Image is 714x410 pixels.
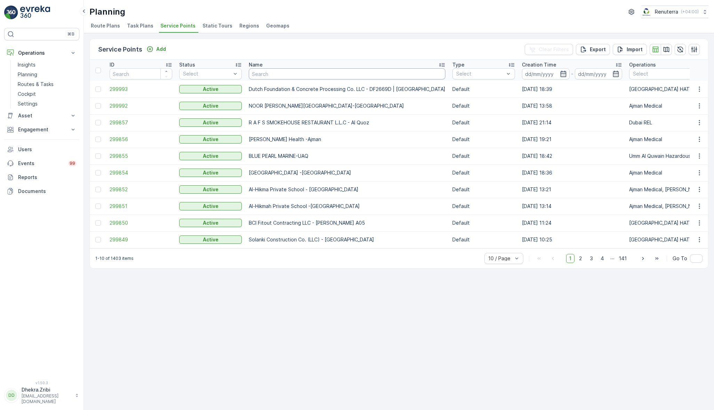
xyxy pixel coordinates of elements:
[4,170,79,184] a: Reports
[110,169,172,176] a: 299854
[18,100,38,107] p: Settings
[18,112,65,119] p: Asset
[518,231,626,248] td: [DATE] 10:25
[22,393,72,404] p: [EMAIL_ADDRESS][DOMAIN_NAME]
[179,102,242,110] button: Active
[518,181,626,198] td: [DATE] 13:21
[249,186,445,193] p: Al-Hikma Private School - [GEOGRAPHIC_DATA]
[95,237,101,242] div: Toggle Row Selected
[203,169,219,176] p: Active
[452,203,515,210] p: Default
[179,219,242,227] button: Active
[597,254,607,263] span: 4
[95,120,101,125] div: Toggle Row Selected
[110,68,172,79] input: Search
[110,119,172,126] a: 299857
[203,119,219,126] p: Active
[18,81,54,88] p: Routes & Tasks
[249,68,445,79] input: Search
[525,44,573,55] button: Clear Filters
[249,136,445,143] p: [PERSON_NAME] Health -Ajman
[95,153,101,159] div: Toggle Row Selected
[518,148,626,164] td: [DATE] 18:42
[110,203,172,210] a: 299851
[590,46,606,53] p: Export
[110,186,172,193] a: 299852
[249,219,445,226] p: BCI Fitout Contracting LLC - [PERSON_NAME] A05
[95,137,101,142] div: Toggle Row Selected
[95,203,101,209] div: Toggle Row Selected
[616,254,630,263] span: 141
[15,70,79,79] a: Planning
[4,156,79,170] a: Events99
[518,114,626,131] td: [DATE] 21:14
[4,46,79,60] button: Operations
[18,71,37,78] p: Planning
[452,61,465,68] p: Type
[15,60,79,70] a: Insights
[70,161,75,166] p: 99
[249,236,445,243] p: Solanki Construction Co. (LLC) - [GEOGRAPHIC_DATA]
[203,86,219,93] p: Active
[571,70,573,78] p: -
[456,70,504,77] p: Select
[4,123,79,137] button: Engagement
[681,9,699,15] p: ( +04:00 )
[576,254,585,263] span: 2
[91,22,120,29] span: Route Plans
[20,6,50,20] img: logo_light-DOdMpM7g.png
[127,22,153,29] span: Task Plans
[249,119,445,126] p: R A F S SMOKEHOUSE RESTAURANT L.L.C - Al Quoz
[179,202,242,210] button: Active
[203,153,219,160] p: Active
[203,203,219,210] p: Active
[518,98,626,114] td: [DATE] 13:58
[18,61,35,68] p: Insights
[110,219,172,226] a: 299850
[95,187,101,192] div: Toggle Row Selected
[518,215,626,231] td: [DATE] 11:24
[203,186,219,193] p: Active
[655,8,678,15] p: Renuterra
[452,119,515,126] p: Default
[452,169,515,176] p: Default
[18,174,77,181] p: Reports
[203,219,219,226] p: Active
[4,381,79,385] span: v 1.50.3
[266,22,289,29] span: Geomaps
[18,160,64,167] p: Events
[110,102,172,109] span: 299992
[522,68,570,79] input: dd/mm/yyyy
[566,254,574,263] span: 1
[15,99,79,109] a: Settings
[179,135,242,144] button: Active
[179,85,242,93] button: Active
[452,219,515,226] p: Default
[452,153,515,160] p: Default
[110,153,172,160] a: 299855
[15,79,79,89] a: Routes & Tasks
[110,236,172,243] a: 299849
[18,146,77,153] p: Users
[4,6,18,20] img: logo
[452,136,515,143] p: Default
[89,6,125,17] p: Planning
[6,390,17,401] div: DD
[95,220,101,226] div: Toggle Row Selected
[249,169,445,176] p: [GEOGRAPHIC_DATA] -[GEOGRAPHIC_DATA]
[633,70,709,77] p: Select
[4,142,79,156] a: Users
[110,136,172,143] span: 299856
[110,86,172,93] a: 299993
[249,61,263,68] p: Name
[156,46,166,53] p: Add
[203,236,219,243] p: Active
[203,102,219,109] p: Active
[179,152,242,160] button: Active
[18,49,65,56] p: Operations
